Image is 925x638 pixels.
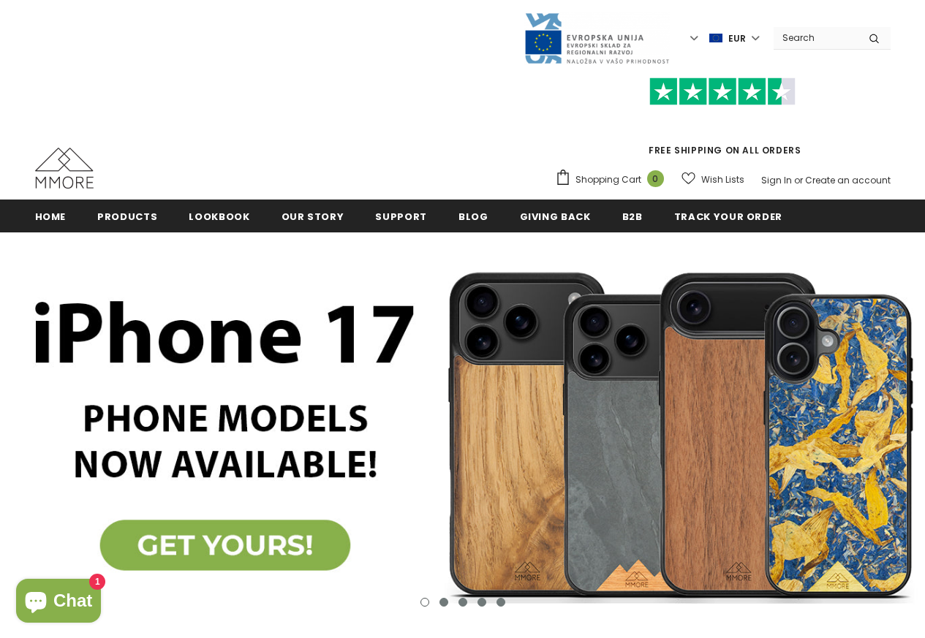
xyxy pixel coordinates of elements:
a: Blog [458,200,488,232]
a: Shopping Cart 0 [555,169,671,191]
a: Sign In [761,174,792,186]
button: 4 [477,598,486,607]
a: Home [35,200,67,232]
span: Wish Lists [701,172,744,187]
span: Our Story [282,210,344,224]
span: Lookbook [189,210,249,224]
inbox-online-store-chat: Shopify online store chat [12,579,105,626]
img: Trust Pilot Stars [649,77,796,106]
span: FREE SHIPPING ON ALL ORDERS [555,84,891,156]
a: B2B [622,200,643,232]
span: Home [35,210,67,224]
span: B2B [622,210,643,224]
a: Giving back [520,200,591,232]
span: Giving back [520,210,591,224]
a: Track your order [674,200,782,232]
span: Products [97,210,157,224]
span: Blog [458,210,488,224]
button: 5 [497,598,505,607]
input: Search Site [774,27,858,48]
img: Javni Razpis [524,12,670,65]
a: Create an account [805,174,891,186]
a: Products [97,200,157,232]
span: support [375,210,427,224]
a: Wish Lists [682,167,744,192]
button: 1 [420,598,429,607]
span: 0 [647,170,664,187]
a: Lookbook [189,200,249,232]
a: support [375,200,427,232]
span: EUR [728,31,746,46]
img: MMORE Cases [35,148,94,189]
iframe: Customer reviews powered by Trustpilot [555,105,891,143]
span: or [794,174,803,186]
a: Javni Razpis [524,31,670,44]
button: 2 [439,598,448,607]
button: 3 [458,598,467,607]
span: Shopping Cart [575,172,641,187]
span: Track your order [674,210,782,224]
a: Our Story [282,200,344,232]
